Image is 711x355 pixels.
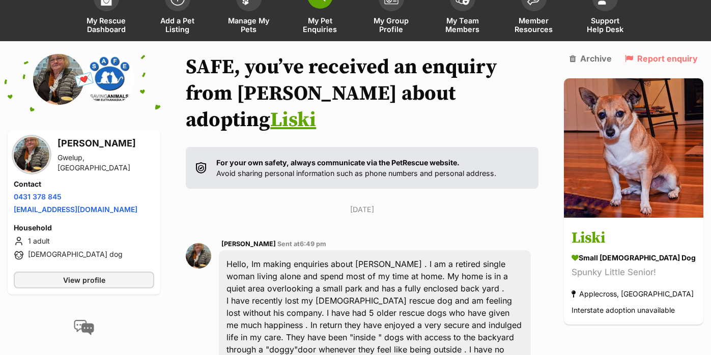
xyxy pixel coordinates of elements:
[14,192,62,201] a: 0431 378 845
[155,16,201,34] span: Add a Pet Listing
[572,253,696,263] div: small [DEMOGRAPHIC_DATA] Dog
[14,249,154,261] li: [DEMOGRAPHIC_DATA] dog
[14,223,154,233] h4: Household
[14,205,137,214] a: [EMAIL_ADDRESS][DOMAIN_NAME]
[572,287,694,301] div: Applecross, [GEOGRAPHIC_DATA]
[277,240,326,248] span: Sent at
[63,275,105,285] span: View profile
[33,54,84,105] img: Claire Dwyer profile pic
[572,266,696,280] div: Spunky Little Senior!
[572,227,696,250] h3: Liski
[14,137,49,172] img: Claire Dwyer profile pic
[570,54,612,63] a: Archive
[625,54,698,63] a: Report enquiry
[582,16,628,34] span: Support Help Desk
[368,16,414,34] span: My Group Profile
[300,240,326,248] span: 6:49 pm
[84,54,135,105] img: SAFE Metro (Saving Animals from Euthanasia) profile pic
[58,153,154,173] div: Gwelup, [GEOGRAPHIC_DATA]
[14,235,154,247] li: 1 adult
[270,107,316,133] a: Liski
[14,272,154,288] a: View profile
[511,16,557,34] span: Member Resources
[226,16,272,34] span: Manage My Pets
[186,204,538,215] p: [DATE]
[564,78,703,218] img: Liski
[440,16,486,34] span: My Team Members
[58,136,154,151] h3: [PERSON_NAME]
[73,69,96,91] span: 💌
[74,320,94,335] img: conversation-icon-4a6f8262b818ee0b60e3300018af0b2d0b884aa5de6e9bcb8d3d4eeb1a70a7c4.svg
[216,157,496,179] p: Avoid sharing personal information such as phone numbers and personal address.
[564,220,703,325] a: Liski small [DEMOGRAPHIC_DATA] Dog Spunky Little Senior! Applecross, [GEOGRAPHIC_DATA] Interstate...
[186,54,538,133] h1: SAFE, you’ve received an enquiry from [PERSON_NAME] about adopting
[216,158,460,167] strong: For your own safety, always communicate via the PetRescue website.
[572,306,675,315] span: Interstate adoption unavailable
[83,16,129,34] span: My Rescue Dashboard
[14,179,154,189] h4: Contact
[221,240,276,248] span: [PERSON_NAME]
[297,16,343,34] span: My Pet Enquiries
[186,243,211,269] img: Claire Dwyer profile pic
